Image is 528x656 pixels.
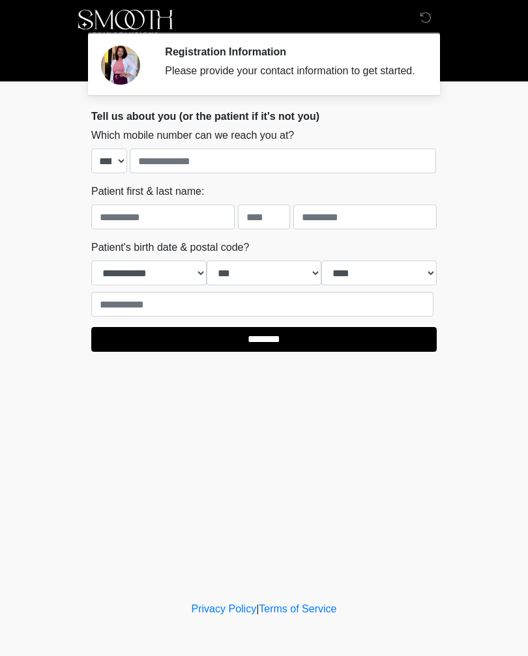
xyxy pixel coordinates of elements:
[259,603,336,614] a: Terms of Service
[192,603,257,614] a: Privacy Policy
[91,184,204,199] label: Patient first & last name:
[165,46,417,58] h2: Registration Information
[91,128,294,143] label: Which mobile number can we reach you at?
[78,10,173,36] img: Smooth Skin Solutions LLC Logo
[256,603,259,614] a: |
[91,240,249,255] label: Patient's birth date & postal code?
[91,110,437,122] h2: Tell us about you (or the patient if it's not you)
[101,46,140,85] img: Agent Avatar
[165,63,417,79] div: Please provide your contact information to get started.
